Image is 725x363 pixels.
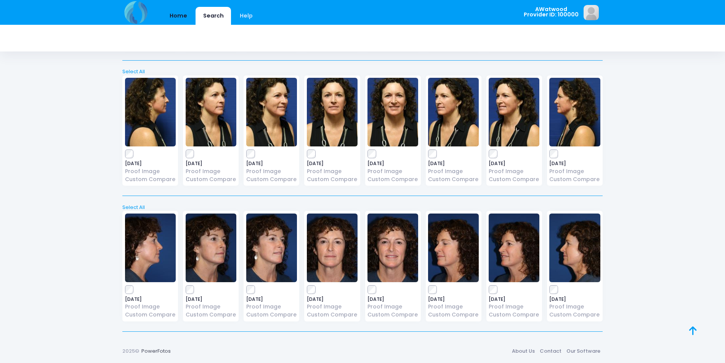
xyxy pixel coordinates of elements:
[125,311,176,319] a: Custom Compare
[549,214,600,282] img: image
[246,167,297,175] a: Proof Image
[509,344,537,358] a: About Us
[246,297,297,302] span: [DATE]
[246,214,297,282] img: image
[307,167,358,175] a: Proof Image
[428,214,479,282] img: image
[367,297,418,302] span: [DATE]
[246,303,297,311] a: Proof Image
[307,175,358,183] a: Custom Compare
[162,7,194,25] a: Home
[125,167,176,175] a: Proof Image
[549,161,600,166] span: [DATE]
[489,214,539,282] img: image
[367,303,418,311] a: Proof Image
[524,6,579,18] span: AWatwood Provider ID: 100000
[186,297,236,302] span: [DATE]
[125,214,176,282] img: image
[428,303,479,311] a: Proof Image
[186,78,236,146] img: image
[428,175,479,183] a: Custom Compare
[367,167,418,175] a: Proof Image
[584,5,599,20] img: image
[233,7,260,25] a: Help
[489,78,539,146] img: image
[120,204,605,211] a: Select All
[489,167,539,175] a: Proof Image
[307,214,358,282] img: image
[428,78,479,146] img: image
[367,78,418,146] img: image
[564,344,603,358] a: Our Software
[549,297,600,302] span: [DATE]
[125,303,176,311] a: Proof Image
[186,167,236,175] a: Proof Image
[367,175,418,183] a: Custom Compare
[186,175,236,183] a: Custom Compare
[549,78,600,146] img: image
[307,297,358,302] span: [DATE]
[549,311,600,319] a: Custom Compare
[489,297,539,302] span: [DATE]
[307,303,358,311] a: Proof Image
[186,311,236,319] a: Custom Compare
[549,175,600,183] a: Custom Compare
[489,161,539,166] span: [DATE]
[428,161,479,166] span: [DATE]
[186,161,236,166] span: [DATE]
[428,297,479,302] span: [DATE]
[125,297,176,302] span: [DATE]
[120,68,605,75] a: Select All
[246,161,297,166] span: [DATE]
[141,347,171,355] a: PowerFotos
[186,303,236,311] a: Proof Image
[428,167,479,175] a: Proof Image
[125,78,176,146] img: image
[125,175,176,183] a: Custom Compare
[122,347,139,355] span: 2025©
[489,311,539,319] a: Custom Compare
[307,311,358,319] a: Custom Compare
[549,167,600,175] a: Proof Image
[367,214,418,282] img: image
[367,311,418,319] a: Custom Compare
[196,7,231,25] a: Search
[186,214,236,282] img: image
[246,175,297,183] a: Custom Compare
[549,303,600,311] a: Proof Image
[246,311,297,319] a: Custom Compare
[125,161,176,166] span: [DATE]
[428,311,479,319] a: Custom Compare
[367,161,418,166] span: [DATE]
[489,175,539,183] a: Custom Compare
[246,78,297,146] img: image
[537,344,564,358] a: Contact
[489,303,539,311] a: Proof Image
[307,78,358,146] img: image
[307,161,358,166] span: [DATE]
